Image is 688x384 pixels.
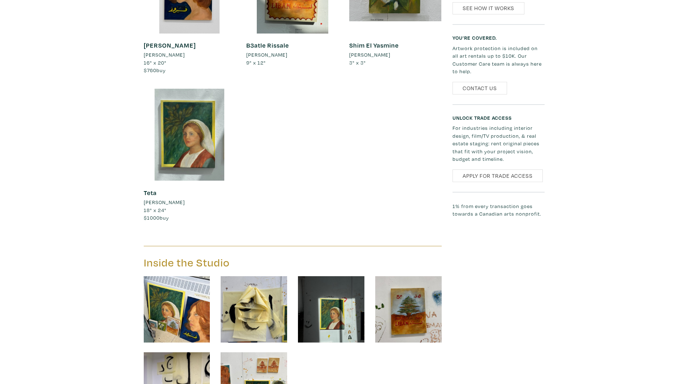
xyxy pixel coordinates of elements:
[144,276,210,343] img: phpThumb.php
[453,2,524,15] a: See How It Works
[144,51,185,59] li: [PERSON_NAME]
[144,198,236,206] a: [PERSON_NAME]
[453,124,545,163] p: For industries including interior design, film/TV production, & real estate staging: rent origina...
[144,51,236,59] a: [PERSON_NAME]
[375,276,442,343] img: phpThumb.php
[453,202,545,218] p: 1% from every transaction goes towards a Canadian arts nonprofit.
[349,59,366,66] span: 3" x 3"
[298,276,364,343] img: phpThumb.php
[144,189,157,197] a: Teta
[144,198,185,206] li: [PERSON_NAME]
[144,214,169,221] span: buy
[246,51,287,59] li: [PERSON_NAME]
[246,59,266,66] span: 9" x 12"
[453,82,507,94] a: Contact Us
[453,44,545,75] p: Artwork protection is included on all art rentals up to $10K. Our Customer Care team is always he...
[221,276,287,343] img: phpThumb.php
[453,35,545,41] h6: You’re covered.
[246,41,289,49] a: B3atle Rissale
[349,41,399,49] a: Shim El Yasmine
[144,67,166,74] span: buy
[349,51,441,59] a: [PERSON_NAME]
[144,41,196,49] a: [PERSON_NAME]
[246,51,338,59] a: [PERSON_NAME]
[453,115,545,121] h6: Unlock Trade Access
[453,169,543,182] a: Apply for Trade Access
[349,51,390,59] li: [PERSON_NAME]
[144,256,287,270] h3: Inside the Studio
[144,59,166,66] span: 16" x 20"
[144,207,166,213] span: 18" x 24"
[144,214,160,221] span: $1000
[144,67,156,74] span: $760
